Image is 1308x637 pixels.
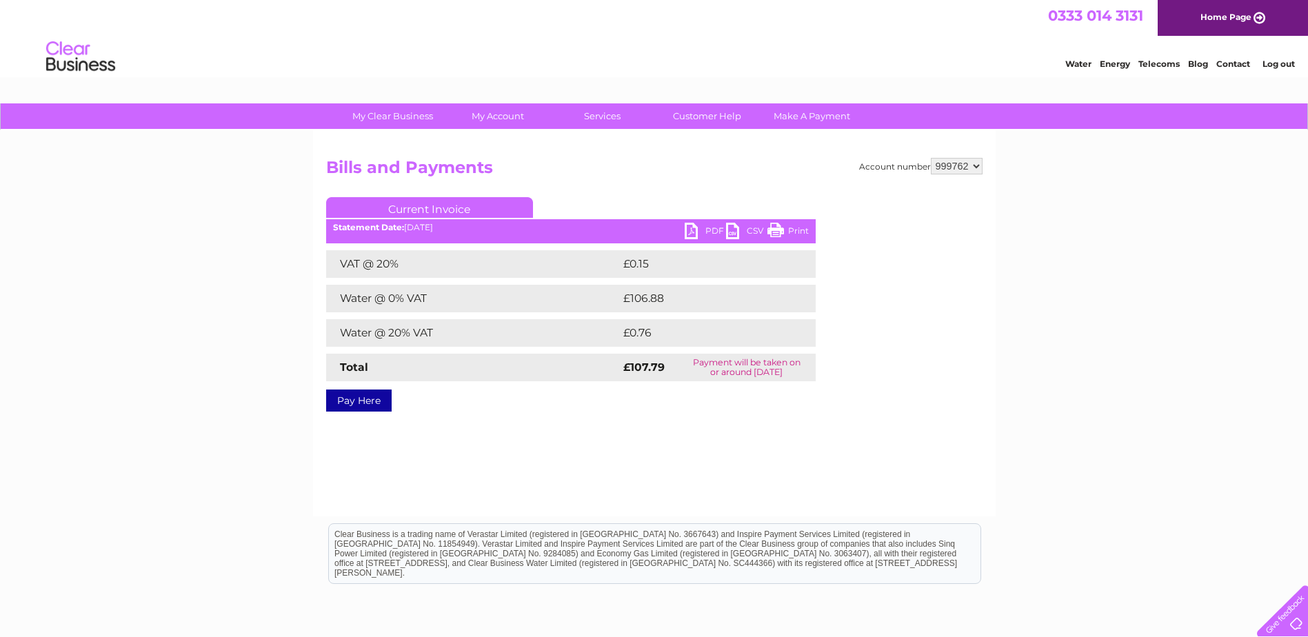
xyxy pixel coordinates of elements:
[326,250,620,278] td: VAT @ 20%
[545,103,659,129] a: Services
[767,223,809,243] a: Print
[1100,59,1130,69] a: Energy
[620,319,783,347] td: £0.76
[326,319,620,347] td: Water @ 20% VAT
[755,103,869,129] a: Make A Payment
[326,285,620,312] td: Water @ 0% VAT
[441,103,554,129] a: My Account
[1188,59,1208,69] a: Blog
[685,223,726,243] a: PDF
[326,158,983,184] h2: Bills and Payments
[678,354,816,381] td: Payment will be taken on or around [DATE]
[1262,59,1295,69] a: Log out
[1048,7,1143,24] a: 0333 014 3131
[859,158,983,174] div: Account number
[1216,59,1250,69] a: Contact
[333,222,404,232] b: Statement Date:
[326,197,533,218] a: Current Invoice
[726,223,767,243] a: CSV
[1065,59,1091,69] a: Water
[336,103,450,129] a: My Clear Business
[340,361,368,374] strong: Total
[326,390,392,412] a: Pay Here
[620,285,791,312] td: £106.88
[326,223,816,232] div: [DATE]
[650,103,764,129] a: Customer Help
[329,8,980,67] div: Clear Business is a trading name of Verastar Limited (registered in [GEOGRAPHIC_DATA] No. 3667643...
[1138,59,1180,69] a: Telecoms
[620,250,781,278] td: £0.15
[46,36,116,78] img: logo.png
[623,361,665,374] strong: £107.79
